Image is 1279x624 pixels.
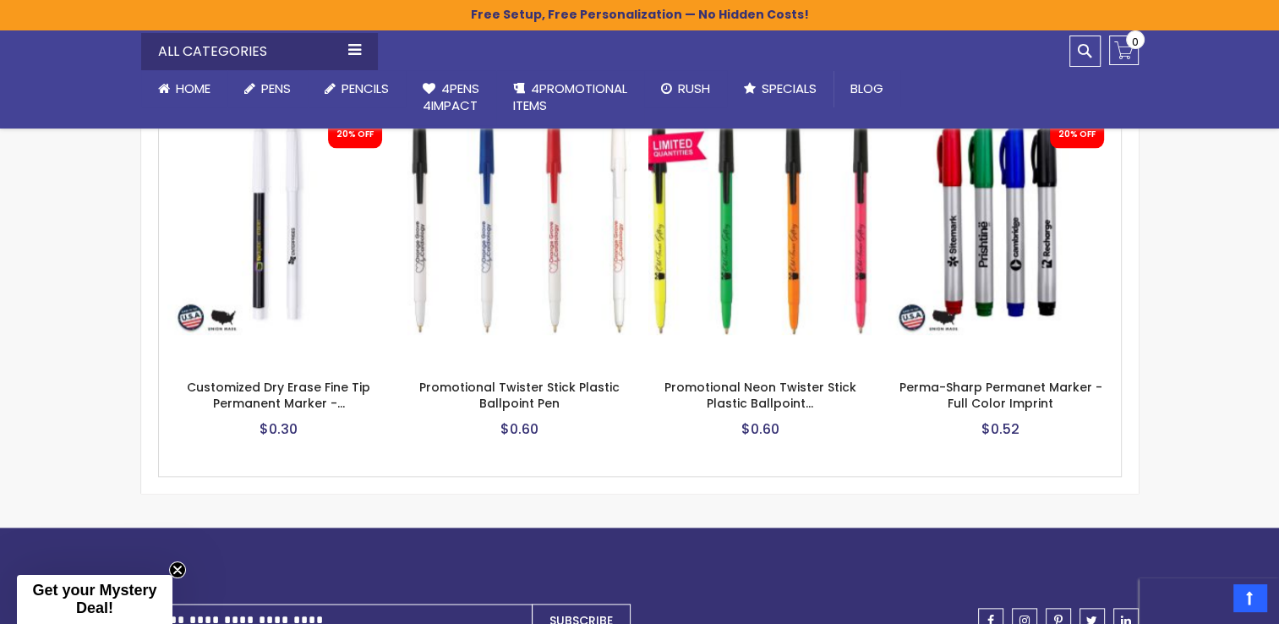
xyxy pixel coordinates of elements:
[187,379,370,412] a: Customized Dry Erase Fine Tip Permanent Marker -…
[850,79,883,97] span: Blog
[981,419,1019,439] span: $0.52
[500,419,538,439] span: $0.60
[664,379,855,412] a: Promotional Neon Twister Stick Plastic Ballpoint…
[678,79,710,97] span: Rush
[176,79,210,97] span: Home
[762,79,817,97] span: Specials
[169,561,186,578] button: Close teaser
[17,575,172,624] div: Get your Mystery Deal!Close teaser
[342,79,389,97] span: Pencils
[227,70,308,107] a: Pens
[406,70,496,125] a: 4Pens4impact
[648,112,872,336] img: Promotional Neon Twister Stick Plastic Ballpoint Pen
[419,379,620,412] a: Promotional Twister Stick Plastic Ballpoint Pen
[336,129,374,140] div: 20% OFF
[308,70,406,107] a: Pencils
[1140,578,1279,624] iframe: Google Customer Reviews
[1132,34,1139,50] span: 0
[888,112,1112,336] img: Perma-Sharp Permanet Marker - Full Color Imprint
[1058,129,1096,140] div: 20% OFF
[1109,36,1139,65] a: 0
[260,419,298,439] span: $0.30
[834,70,900,107] a: Blog
[496,70,644,125] a: 4PROMOTIONALITEMS
[741,419,779,439] span: $0.60
[899,379,1102,412] a: Perma-Sharp Permanet Marker - Full Color Imprint
[644,70,727,107] a: Rush
[513,79,627,114] span: 4PROMOTIONAL ITEMS
[141,33,378,70] div: All Categories
[407,112,631,336] img: Promotional Twister Stick Plastic Ballpoint Pen
[32,582,156,616] span: Get your Mystery Deal!
[141,70,227,107] a: Home
[423,79,479,114] span: 4Pens 4impact
[261,79,291,97] span: Pens
[727,70,834,107] a: Specials
[167,112,391,336] img: Customized Dry Erase Fine Tip Permanent Marker - Full Color Imprint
